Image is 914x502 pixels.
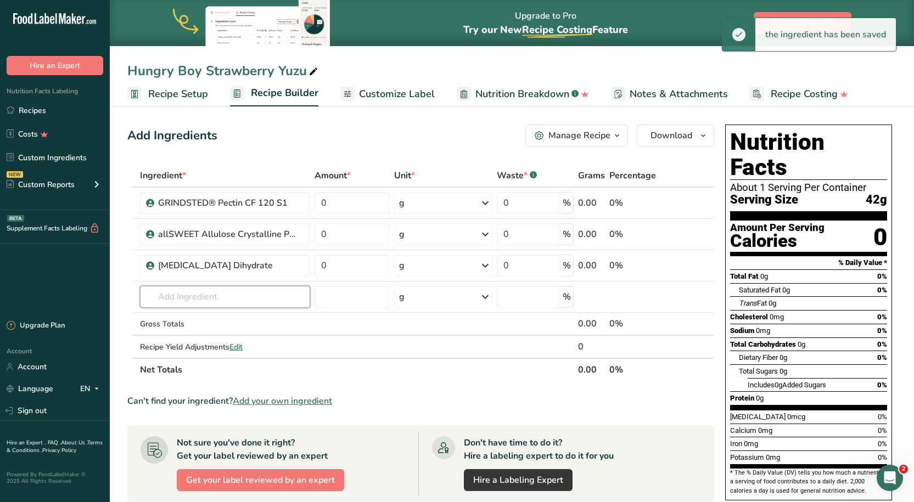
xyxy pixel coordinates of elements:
span: Customize Label [359,87,435,101]
div: 0 [873,223,887,252]
span: 0mg [758,426,772,435]
div: Powered By FoodLabelMaker © 2025 All Rights Reserved [7,471,103,484]
div: About 1 Serving Per Container [730,182,887,193]
a: Hire a Labeling Expert [464,469,573,491]
i: Trans [739,299,757,307]
div: 0% [609,228,662,241]
a: Hire an Expert . [7,439,46,447]
input: Add Ingredient [140,286,310,308]
div: Recipe Yield Adjustments [140,341,310,353]
span: Upgrade to Pro [772,16,833,30]
div: Custom Reports [7,179,75,190]
span: 0% [877,272,887,280]
a: Customize Label [340,82,435,106]
div: 0.00 [578,196,605,210]
div: Don't have time to do it? Hire a labeling expert to do it for you [464,436,614,462]
div: 0.00 [578,317,605,330]
span: 0mg [756,326,770,335]
a: Recipe Builder [230,81,318,107]
div: BETA [7,215,24,222]
span: 0g [756,394,764,402]
a: Recipe Costing [750,82,848,106]
span: Percentage [609,169,656,182]
span: 0g [782,286,790,294]
div: Add Ingredients [127,127,217,145]
span: Protein [730,394,754,402]
span: Serving Size [730,193,798,207]
div: Hungry Boy Strawberry Yuzu [127,61,320,81]
span: Includes Added Sugars [748,381,826,389]
span: 0g [775,381,782,389]
div: 0.00 [578,228,605,241]
div: Amount Per Serving [730,223,825,233]
span: Ingredient [140,169,186,182]
th: 0.00 [576,358,607,381]
span: 0mg [770,313,784,321]
span: Grams [578,169,605,182]
div: Calories [730,233,825,249]
span: Dietary Fiber [739,353,778,362]
div: allSWEET Allulose Crystalline Powder [158,228,295,241]
span: Calcium [730,426,756,435]
div: g [399,290,405,303]
span: Try our New Feature [463,23,628,36]
button: Get your label reviewed by an expert [177,469,344,491]
span: 0mg [766,453,780,461]
span: Potassium [730,453,764,461]
span: Amount [315,169,351,182]
span: 0% [877,313,887,321]
div: Manage Recipe [548,129,610,142]
div: Not sure you've done it right? Get your label reviewed by an expert [177,436,328,462]
span: Iron [730,439,742,448]
span: 0mg [744,439,758,448]
div: Upgrade to Pro [463,1,628,46]
div: Gross Totals [140,318,310,330]
span: 0% [878,426,887,435]
span: Cholesterol [730,313,768,321]
div: 0% [609,259,662,272]
span: 0% [877,340,887,348]
th: 0% [607,358,664,381]
div: 0% [609,196,662,210]
span: 0% [878,453,887,461]
iframe: Intercom live chat [877,465,903,491]
span: 0% [877,353,887,362]
span: Fat [739,299,767,307]
span: 0g [798,340,805,348]
h1: Nutrition Facts [730,129,887,180]
span: Get your label reviewed by an expert [186,473,335,487]
span: Nutrition Breakdown [475,87,569,101]
div: Can't find your ingredient? [127,394,714,408]
span: Total Carbohydrates [730,340,796,348]
div: NEW [7,171,23,178]
span: Add your own ingredient [233,394,332,408]
div: g [399,196,405,210]
span: Notes & Attachments [630,87,728,101]
a: Nutrition Breakdown [457,82,589,106]
div: EN [80,382,103,396]
div: g [399,259,405,272]
div: 0% [609,317,662,330]
div: 0.00 [578,259,605,272]
span: 0g [760,272,768,280]
section: % Daily Value * [730,256,887,269]
span: 0g [780,367,787,375]
span: [MEDICAL_DATA] [730,413,786,421]
span: 0% [877,286,887,294]
a: Terms & Conditions . [7,439,103,454]
span: Recipe Costing [522,23,592,36]
div: [MEDICAL_DATA] Dihydrate [158,259,295,272]
span: Sodium [730,326,754,335]
span: Total Fat [730,272,759,280]
div: 0 [578,340,605,353]
span: 2 [899,465,908,473]
span: Saturated Fat [739,286,781,294]
span: Recipe Builder [251,86,318,100]
a: Recipe Setup [127,82,208,106]
section: * The % Daily Value (DV) tells you how much a nutrient in a serving of food contributes to a dail... [730,469,887,495]
div: g [399,228,405,241]
span: 0g [780,353,787,362]
span: Total Sugars [739,367,778,375]
a: Notes & Attachments [611,82,728,106]
div: Upgrade Plan [7,320,65,331]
